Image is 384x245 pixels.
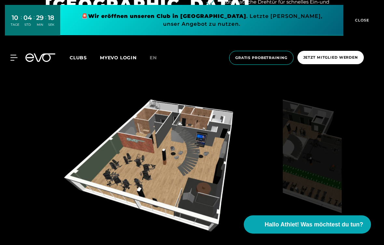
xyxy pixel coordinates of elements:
span: Clubs [70,55,87,61]
div: : [21,14,22,31]
span: Hallo Athlet! Was möchtest du tun? [265,220,363,229]
span: Jetzt Mitglied werden [303,55,358,60]
div: 10 [11,13,19,22]
div: STD [23,22,32,27]
div: : [45,14,46,31]
div: 18 [48,13,54,22]
a: Clubs [70,54,100,61]
div: 29 [36,13,44,22]
span: Gratis Probetraining [235,55,287,61]
button: CLOSE [343,5,379,36]
button: Hallo Athlet! Was möchtest du tun? [244,215,371,234]
span: CLOSE [353,17,369,23]
div: 04 [23,13,32,22]
div: SEK [48,22,54,27]
div: : [34,14,34,31]
span: en [150,55,157,61]
a: MYEVO LOGIN [100,55,137,61]
img: evofitness [283,91,342,243]
a: Gratis Probetraining [227,51,295,65]
a: Jetzt Mitglied werden [295,51,366,65]
div: MIN [36,22,44,27]
img: evofitness [45,91,280,243]
a: en [150,54,165,62]
div: TAGE [11,22,19,27]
